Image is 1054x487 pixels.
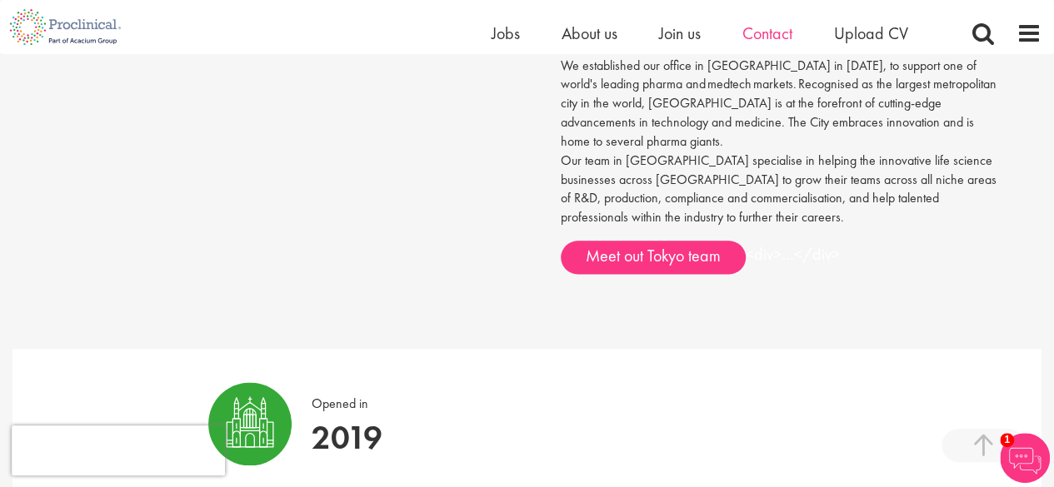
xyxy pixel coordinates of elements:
span: 1 [1000,433,1014,447]
iframe: reCAPTCHA [12,425,225,475]
a: Jobs [492,22,520,44]
p: We established our office in [GEOGRAPHIC_DATA] in [DATE], to support one of world's leading pharm... [561,57,1002,228]
a: Contact [742,22,792,44]
a: About us [562,22,617,44]
img: Chatbot [1000,433,1050,483]
p: Opened in [312,382,382,414]
a: Upload CV [834,22,908,44]
p: 2019 [312,414,382,461]
span: <div>…</div> [746,243,840,265]
img: Basel icon [208,382,292,465]
a: Join us [659,22,701,44]
a: Meet out Tokyo team [561,241,746,274]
